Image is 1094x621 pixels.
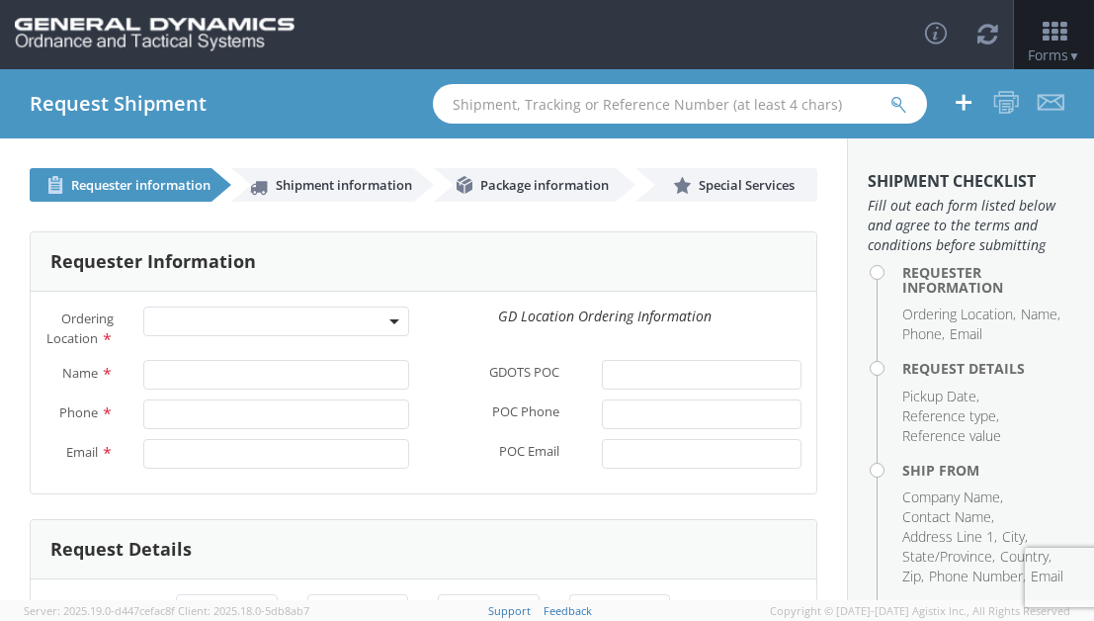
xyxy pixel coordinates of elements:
img: gd-ots-0c3321f2eb4c994f95cb.png [15,18,295,51]
li: Phone Number [929,567,1026,586]
li: Reference value [902,426,1001,446]
a: Special Services [635,168,817,202]
h4: Requester Information [902,265,1074,296]
li: Country [1000,547,1052,567]
span: Special Services [699,176,795,194]
span: Requester information [71,176,210,194]
h3: Shipment Checklist [868,173,1074,191]
h4: Request Details [902,361,1074,376]
li: Reference type [902,406,999,426]
li: Pickup Date [902,387,979,406]
span: Phone [59,403,98,421]
li: Zip [902,567,924,586]
input: Shipment, Tracking or Reference Number (at least 4 chars) [433,84,927,124]
li: Contact Name [902,507,994,527]
li: Name [1021,305,1060,324]
a: Package information [434,168,616,202]
li: Ordering Location [902,305,1016,324]
span: Pickup Date [60,598,130,616]
span: ▼ [1068,47,1080,64]
span: Email [66,443,98,461]
h4: Ship From [902,463,1074,478]
li: Address Line 1 [902,527,997,547]
span: Shipment information [276,176,412,194]
li: State/Province [902,547,995,567]
li: City [1002,527,1028,547]
i: GD Location Ordering Information [498,307,712,325]
span: POC Phone [492,402,559,425]
a: Support [488,603,531,618]
h4: Request Shipment [30,93,207,115]
span: Forms [1028,45,1080,64]
li: Company Name [902,488,1003,507]
span: Server: 2025.19.0-d447cefac8f [24,603,175,618]
a: Feedback [544,603,592,618]
span: Name [62,364,98,382]
span: POC Email [499,442,559,465]
span: GDOTS POC [489,363,559,386]
a: Requester information [30,168,211,202]
h3: Requester Information [50,252,256,272]
li: Phone [902,324,945,344]
span: Package information [480,176,609,194]
span: Client: 2025.18.0-5db8ab7 [178,603,309,618]
li: Email [950,324,982,344]
a: Shipment information [231,168,413,202]
span: Fill out each form listed below and agree to the terms and conditions before submitting [868,196,1074,255]
span: Copyright © [DATE]-[DATE] Agistix Inc., All Rights Reserved [770,603,1070,619]
label: Time Definite [700,598,735,620]
h3: Request Details [50,540,192,560]
span: Ordering Location [46,310,114,346]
